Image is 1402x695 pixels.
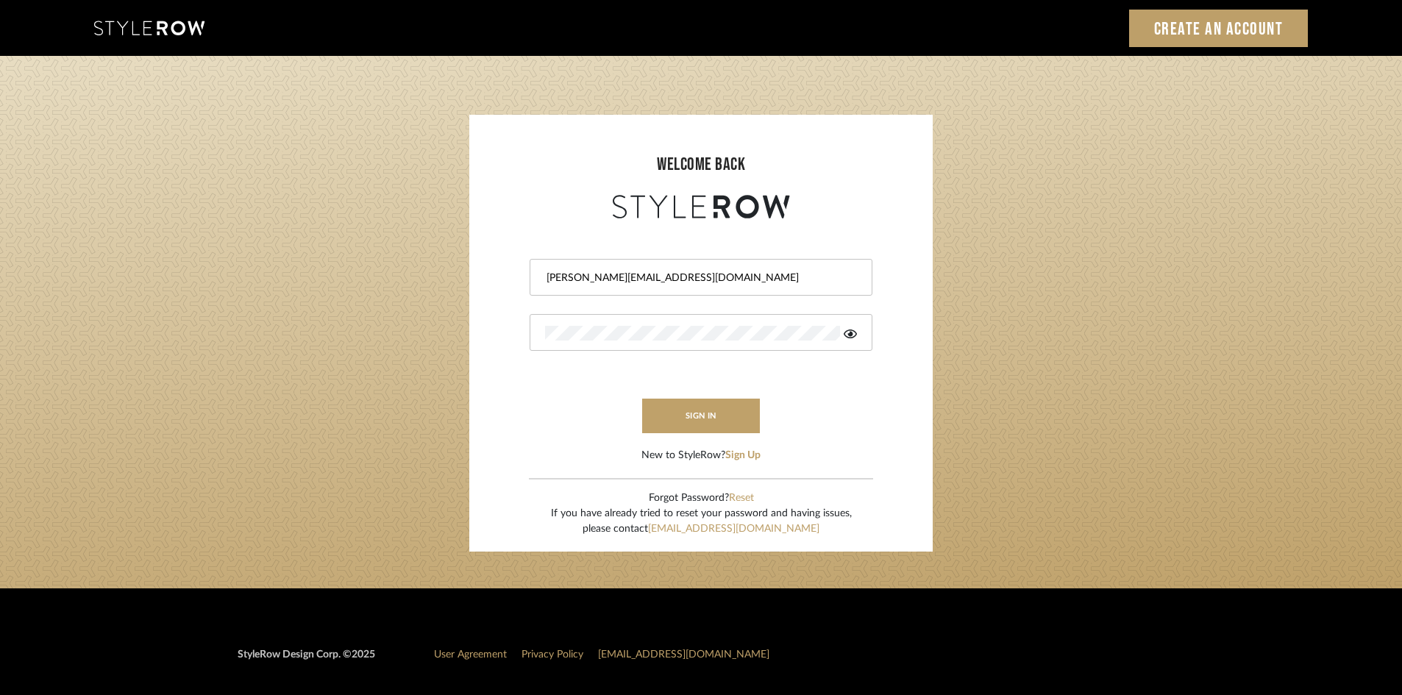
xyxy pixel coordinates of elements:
[238,647,375,674] div: StyleRow Design Corp. ©2025
[434,649,507,660] a: User Agreement
[1129,10,1309,47] a: Create an Account
[648,524,819,534] a: [EMAIL_ADDRESS][DOMAIN_NAME]
[545,271,853,285] input: Email Address
[729,491,754,506] button: Reset
[551,506,852,537] div: If you have already tried to reset your password and having issues, please contact
[484,152,918,178] div: welcome back
[598,649,769,660] a: [EMAIL_ADDRESS][DOMAIN_NAME]
[642,399,760,433] button: sign in
[522,649,583,660] a: Privacy Policy
[641,448,761,463] div: New to StyleRow?
[551,491,852,506] div: Forgot Password?
[725,448,761,463] button: Sign Up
